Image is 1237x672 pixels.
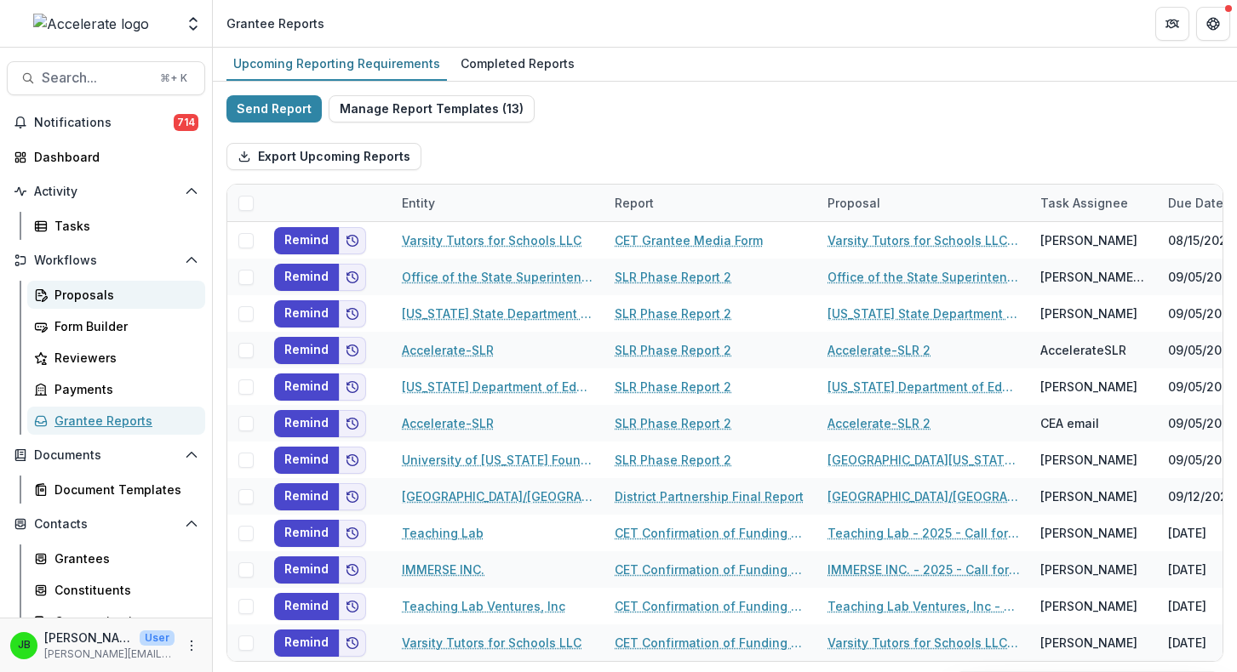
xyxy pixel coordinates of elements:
button: Notifications714 [7,109,205,136]
div: Proposal [817,194,891,212]
div: Entity [392,194,445,212]
a: [US_STATE] Department of Education - 2024 - States Leading Recovery (SLR) Grant Application 24-25 [828,378,1020,396]
a: University of [US_STATE] Foundation, Inc. [402,451,594,469]
a: Tasks [27,212,205,240]
button: Add to friends [339,373,366,401]
div: Communications [54,612,192,630]
button: Get Help [1196,7,1230,41]
a: SLR Phase Report 2 [615,451,731,469]
div: Report [604,185,817,221]
a: Document Templates [27,476,205,504]
a: IMMERSE INC. [402,561,484,578]
div: Document Templates [54,481,192,498]
a: District Partnership Final Report [615,487,804,505]
div: [PERSON_NAME] [1040,451,1137,469]
span: Search... [42,70,150,86]
button: Remind [274,410,339,437]
a: [US_STATE] Department of Education [402,378,594,396]
p: [PERSON_NAME][EMAIL_ADDRESS][PERSON_NAME][DOMAIN_NAME] [44,646,175,662]
button: Open Contacts [7,510,205,538]
div: Task Assignee [1030,185,1158,221]
a: Teaching Lab Ventures, Inc - 2025 - Call for Effective Technology Grant Application [828,597,1020,615]
img: Accelerate logo [33,14,149,34]
div: Report [604,194,664,212]
a: SLR Phase Report 2 [615,305,731,322]
div: CEA email [1040,414,1099,432]
button: Send Report [226,95,322,122]
a: [US_STATE] State Department of Education - 2024 - States Leading Recovery (SLR) Grant Application... [828,305,1020,322]
a: Accelerate-SLR [402,414,494,432]
div: [PERSON_NAME] [1040,487,1137,505]
div: ⌘ + K [157,69,191,88]
a: Varsity Tutors for Schools LLC [402,634,581,652]
button: More [181,635,202,656]
button: Manage Report Templates (13) [329,95,535,122]
a: CET Confirmation of Funding Level [615,524,807,542]
div: Completed Reports [454,51,581,76]
div: Reviewers [54,349,192,367]
button: Remind [274,227,339,254]
div: Tasks [54,217,192,235]
p: [PERSON_NAME] [44,629,133,646]
a: Payments [27,375,205,403]
button: Add to friends [339,300,366,327]
button: Partners [1155,7,1189,41]
button: Add to friends [339,410,366,437]
a: Accelerate-SLR [402,341,494,359]
span: Activity [34,185,178,199]
button: Add to friends [339,556,366,584]
button: Open Documents [7,441,205,469]
a: Office of the State Superintendent of Education - 2024 - States Leading Recovery (SLR) Grant Appl... [828,268,1020,286]
a: Varsity Tutors for Schools LLC - 2025 - Call for Effective Technology Grant Application [828,231,1020,249]
div: Proposals [54,286,192,304]
a: Accelerate-SLR 2 [828,341,931,359]
a: Office of the State Superintendent of Education [402,268,594,286]
span: Notifications [34,116,174,130]
button: Add to friends [339,447,366,474]
button: Remind [274,300,339,327]
span: Workflows [34,253,178,268]
a: Varsity Tutors for Schools LLC - 2025 - Call for Effective Technology Grant Application [828,634,1020,652]
button: Export Upcoming Reports [226,143,421,170]
a: Varsity Tutors for Schools LLC [402,231,581,249]
div: Entity [392,185,604,221]
a: [GEOGRAPHIC_DATA]/[GEOGRAPHIC_DATA] - District grants [828,487,1020,505]
a: Constituents [27,576,205,604]
div: Due Date [1158,194,1234,212]
button: Remind [274,337,339,364]
a: SLR Phase Report 2 [615,414,731,432]
div: Grantee Reports [226,14,324,32]
a: [GEOGRAPHIC_DATA][US_STATE] [PERSON_NAME] Center for Learning - 2024 - States Leading Recovery (S... [828,451,1020,469]
button: Add to friends [339,593,366,620]
div: Proposal [817,185,1030,221]
button: Open entity switcher [181,7,205,41]
p: User [140,630,175,646]
a: Proposals [27,281,205,309]
button: Remind [274,264,339,291]
div: Constituents [54,581,192,599]
a: Upcoming Reporting Requirements [226,48,447,81]
button: Remind [274,556,339,584]
div: [PERSON_NAME] [1040,597,1137,615]
span: 714 [174,114,198,131]
span: Documents [34,448,178,463]
a: CET Grantee Media Form [615,231,763,249]
div: Payments [54,380,192,398]
button: Remind [274,629,339,657]
a: Reviewers [27,344,205,372]
a: Completed Reports [454,48,581,81]
div: Upcoming Reporting Requirements [226,51,447,76]
a: SLR Phase Report 2 [615,378,731,396]
button: Open Workflows [7,247,205,274]
a: SLR Phase Report 2 [615,268,731,286]
div: [PERSON_NAME] [1040,378,1137,396]
a: SLR Phase Report 2 [615,341,731,359]
div: Grantees [54,550,192,567]
button: Remind [274,447,339,474]
div: [PERSON_NAME] [1040,634,1137,652]
button: Add to friends [339,264,366,291]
